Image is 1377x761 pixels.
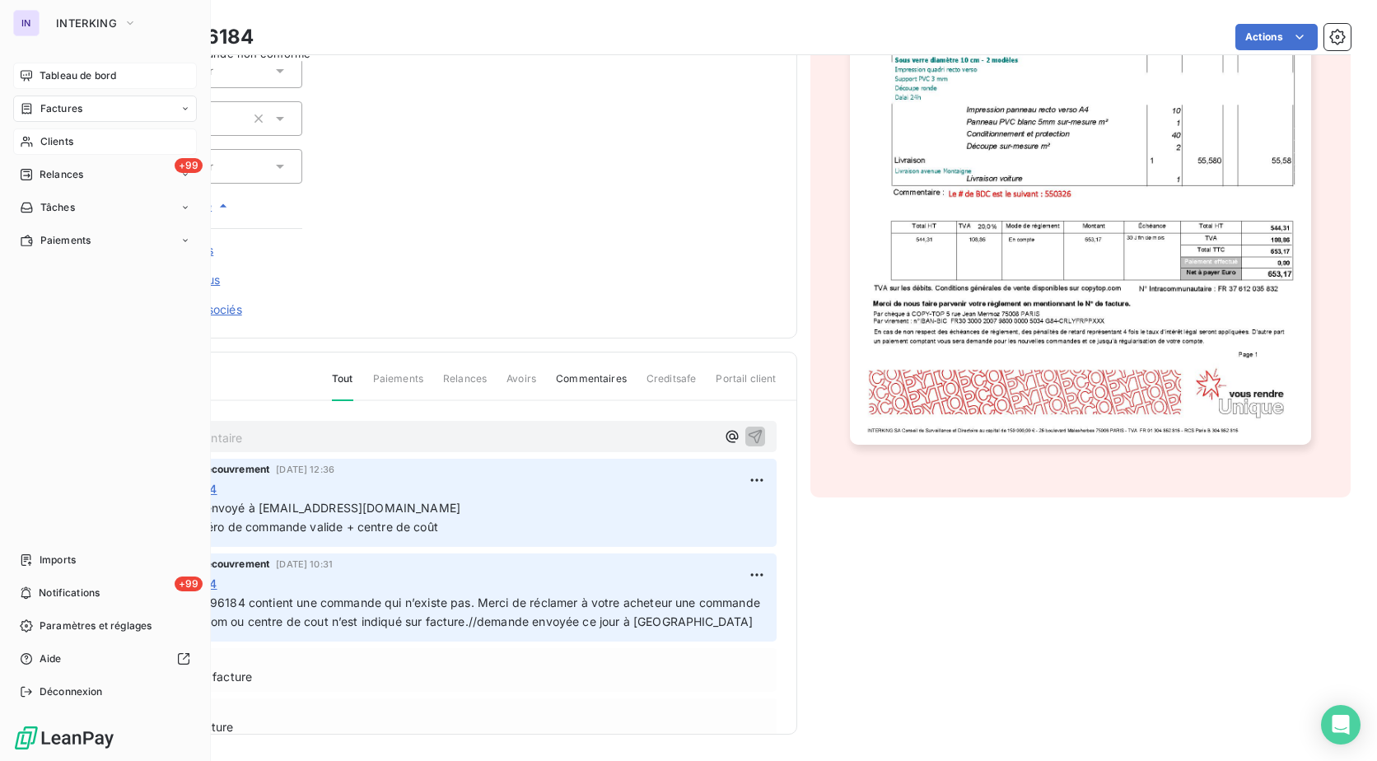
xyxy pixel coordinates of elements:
span: Clients [40,134,73,149]
span: Imports [40,553,76,567]
span: Tout [332,371,353,401]
span: Tableau de bord [40,68,116,83]
span: [DATE] ST - Mail envoyé à [EMAIL_ADDRESS][DOMAIN_NAME] Demande de numéro de commande valide + cen... [110,501,460,534]
span: Relances [443,371,487,399]
span: [DATE] 12:36 [276,465,334,474]
span: Relances [40,167,83,182]
span: INTERKING [56,16,117,30]
span: Litige : La facture 96184 contient une commande qui n’existe pas. Merci de réclamer à votre achet... [110,595,763,628]
span: Déconnexion [40,684,103,699]
span: +99 [175,158,203,173]
button: Actions [1235,24,1318,50]
span: Portail client [716,371,776,399]
img: Logo LeanPay [13,725,115,751]
span: Creditsafe [646,371,697,399]
a: Aide [13,646,197,672]
div: IN [13,10,40,36]
span: Tâches [40,200,75,215]
span: Aide [40,651,62,666]
span: +99 [175,577,203,591]
span: Avoirs [506,371,536,399]
span: [DATE] 10:31 [276,559,333,569]
div: Open Intercom Messenger [1321,705,1361,745]
span: Paramètres et réglages [40,619,152,633]
span: Paiements [40,233,91,248]
span: Notifications [39,586,100,600]
span: Commentaires [556,371,627,399]
span: Factures [40,101,82,116]
span: Paiements [373,371,423,399]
